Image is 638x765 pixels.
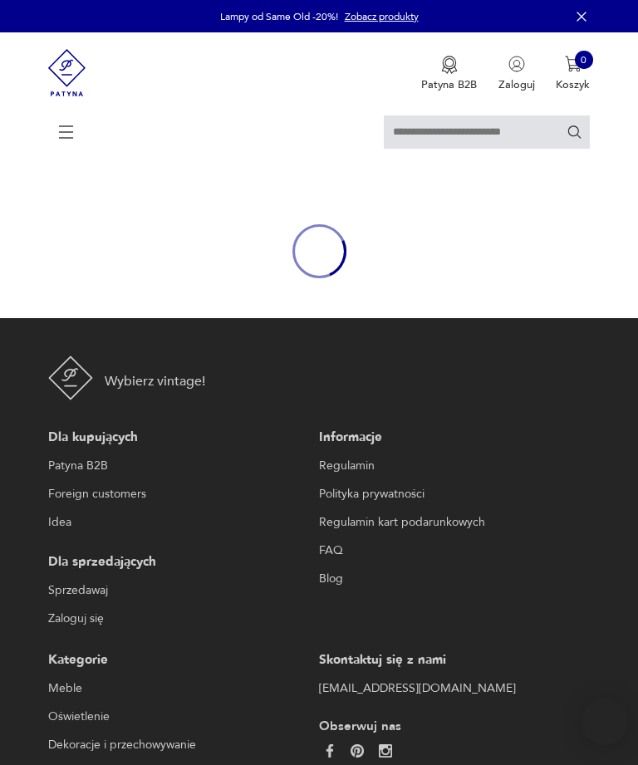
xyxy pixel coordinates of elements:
[379,744,392,758] img: c2fd9cf7f39615d9d6839a72ae8e59e5.webp
[48,32,86,113] img: Patyna - sklep z meblami i dekoracjami vintage
[319,541,583,561] a: FAQ
[575,51,593,69] div: 0
[105,371,205,391] p: Wybierz vintage!
[48,552,312,572] p: Dla sprzedających
[319,512,583,532] a: Regulamin kart podarunkowych
[48,679,312,699] a: Meble
[323,744,336,758] img: da9060093f698e4c3cedc1453eec5031.webp
[441,56,458,74] img: Ikona medalu
[498,56,535,92] button: Zaloguj
[319,484,583,504] a: Polityka prywatności
[582,699,628,745] iframe: Smartsupp widget button
[508,56,525,72] img: Ikonka użytkownika
[556,77,590,92] p: Koszyk
[48,609,312,629] a: Zaloguj się
[48,356,93,400] img: Patyna - sklep z meblami i dekoracjami vintage
[351,744,364,758] img: 37d27d81a828e637adc9f9cb2e3d3a8a.webp
[48,484,312,504] a: Foreign customers
[421,56,477,92] a: Ikona medaluPatyna B2B
[48,456,312,476] a: Patyna B2B
[319,679,583,699] a: [EMAIL_ADDRESS][DOMAIN_NAME]
[565,56,582,72] img: Ikona koszyka
[319,569,583,589] a: Blog
[48,735,312,755] a: Dekoracje i przechowywanie
[319,456,583,476] a: Regulamin
[567,124,582,140] button: Szukaj
[421,77,477,92] p: Patyna B2B
[319,718,583,734] p: Obserwuj nas
[48,512,312,532] a: Idea
[48,428,312,448] p: Dla kupujących
[345,10,419,23] a: Zobacz produkty
[421,56,477,92] button: Patyna B2B
[319,650,583,670] p: Skontaktuj się z nami
[48,650,312,670] p: Kategorie
[48,707,312,727] a: Oświetlenie
[498,77,535,92] p: Zaloguj
[319,428,583,448] p: Informacje
[556,56,590,92] button: 0Koszyk
[48,581,312,601] a: Sprzedawaj
[220,10,338,23] p: Lampy od Same Old -20%!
